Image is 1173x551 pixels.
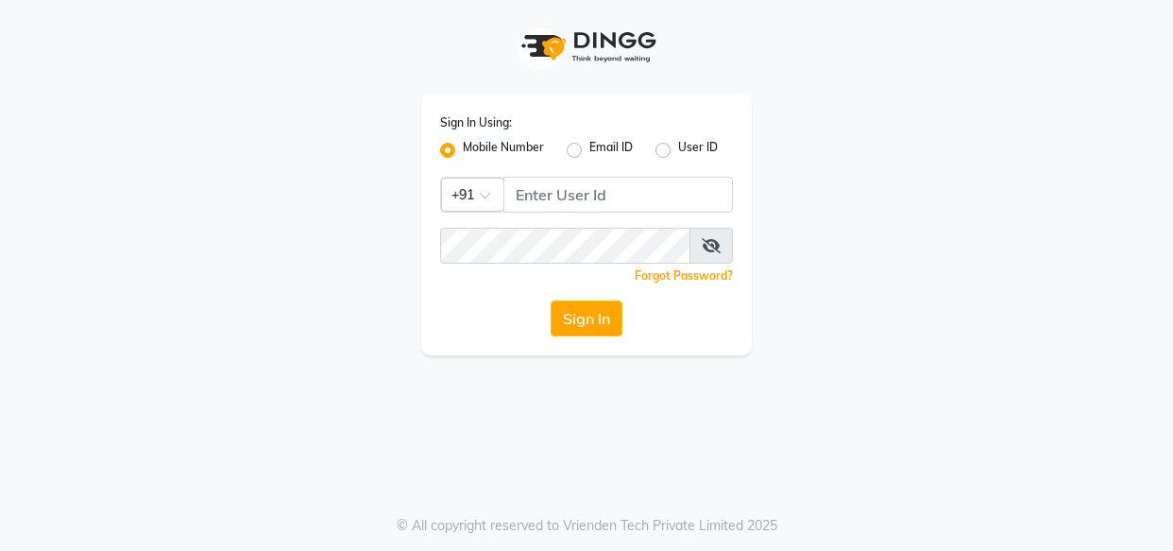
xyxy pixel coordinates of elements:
[678,139,718,162] label: User ID
[589,139,633,162] label: Email ID
[440,114,512,131] label: Sign In Using:
[635,268,733,283] a: Forgot Password?
[511,19,662,75] img: logo1.svg
[551,301,622,336] button: Sign In
[463,139,544,162] label: Mobile Number
[440,228,690,264] input: Username
[503,177,733,213] input: Username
